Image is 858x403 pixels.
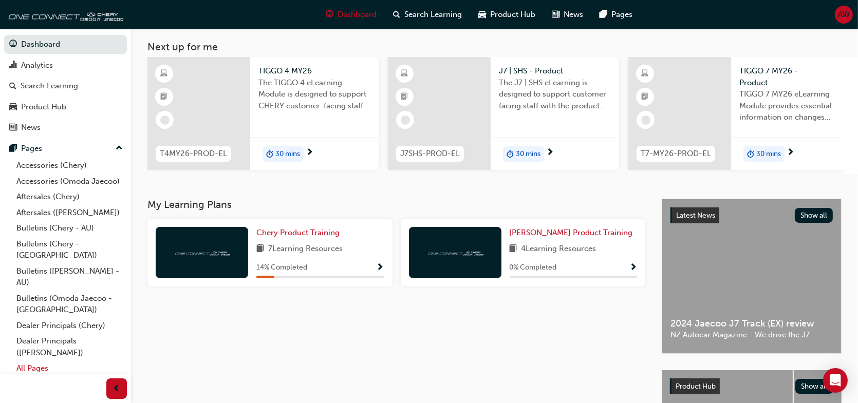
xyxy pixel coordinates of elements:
span: 30 mins [275,148,300,160]
a: Bulletins (Omoda Jaecoo - [GEOGRAPHIC_DATA]) [12,291,127,318]
a: news-iconNews [544,4,591,25]
button: Show Progress [629,261,637,274]
span: booktick-icon [161,90,168,104]
span: duration-icon [507,147,514,161]
span: learningResourceType_ELEARNING-icon [161,67,168,81]
span: guage-icon [326,8,333,21]
div: Product Hub [21,101,66,113]
span: Chery Product Training [256,228,340,237]
span: next-icon [787,148,794,158]
span: AW [838,9,850,21]
span: 7 Learning Resources [268,243,343,256]
span: chart-icon [9,61,17,70]
span: The J7 | SHS eLearning is designed to support customer facing staff with the product and sales in... [499,77,611,112]
a: Accessories (Omoda Jaecoo) [12,174,127,189]
button: Show Progress [377,261,384,274]
a: Bulletins ([PERSON_NAME] - AU) [12,263,127,291]
span: Search Learning [404,9,462,21]
a: Product Hub [4,98,127,117]
a: News [4,118,127,137]
span: Dashboard [338,9,377,21]
h3: Next up for me [131,41,858,53]
span: learningRecordVerb_NONE-icon [160,116,170,125]
span: search-icon [393,8,400,21]
span: J7 | SHS - Product [499,65,611,77]
a: Dashboard [4,35,127,54]
span: The TIGGO 4 eLearning Module is designed to support CHERY customer-facing staff with the product ... [258,77,370,112]
div: Pages [21,143,42,155]
span: pages-icon [600,8,607,21]
span: guage-icon [9,40,17,49]
a: pages-iconPages [591,4,641,25]
div: Search Learning [21,80,78,92]
a: J7SHS-PROD-ELJ7 | SHS - ProductThe J7 | SHS eLearning is designed to support customer facing staf... [388,57,619,170]
div: Analytics [21,60,53,71]
a: Dealer Principals (Chery) [12,318,127,334]
span: Show Progress [629,263,637,273]
span: news-icon [9,123,17,132]
a: Dealer Principals ([PERSON_NAME]) [12,333,127,360]
span: Product Hub [490,9,535,21]
a: Accessories (Chery) [12,158,127,174]
a: Bulletins (Chery - [GEOGRAPHIC_DATA]) [12,236,127,263]
a: [PERSON_NAME] Product Training [510,227,637,239]
span: T7-MY26-PROD-EL [641,148,711,160]
a: Search Learning [4,76,127,95]
a: Bulletins (Chery - AU) [12,220,127,236]
span: pages-icon [9,144,17,153]
span: learningRecordVerb_NONE-icon [401,116,410,125]
a: search-iconSearch Learning [385,4,470,25]
div: News [21,122,41,133]
a: T4MY26-PROD-ELTIGGO 4 MY26The TIGGO 4 eLearning Module is designed to support CHERY customer-faci... [147,57,379,170]
img: oneconnect [427,247,483,257]
button: Show all [795,379,834,394]
h3: My Learning Plans [147,199,645,210]
a: Latest NewsShow all2024 Jaecoo J7 Track (EX) reviewNZ Autocar Magazine - We drive the J7. [662,199,842,354]
span: next-icon [546,148,554,158]
span: Latest News [676,211,715,220]
span: 4 Learning Resources [521,243,596,256]
img: oneconnect [174,247,230,257]
a: car-iconProduct Hub [470,4,544,25]
span: News [564,9,583,21]
span: Product Hub [676,382,716,391]
span: Pages [611,9,632,21]
span: up-icon [116,142,123,155]
span: 14 % Completed [256,262,307,274]
div: Open Intercom Messenger [823,368,848,393]
span: search-icon [9,82,16,91]
span: J7SHS-PROD-EL [400,148,460,160]
button: AW [835,6,853,24]
a: Latest NewsShow all [670,207,833,224]
button: Show all [795,208,833,223]
span: TIGGO 7 MY26 eLearning Module provides essential information on changes introduced with the new M... [739,88,851,123]
span: duration-icon [266,147,273,161]
a: Aftersales ([PERSON_NAME]) [12,205,127,221]
a: Product HubShow all [670,378,833,395]
span: T4MY26-PROD-EL [160,148,227,160]
span: 30 mins [516,148,540,160]
a: guage-iconDashboard [318,4,385,25]
span: learningResourceType_ELEARNING-icon [642,67,649,81]
span: book-icon [256,243,264,256]
span: car-icon [9,103,17,112]
span: Show Progress [377,263,384,273]
span: TIGGO 7 MY26 - Product [739,65,851,88]
span: learningRecordVerb_NONE-icon [641,116,650,125]
span: learningResourceType_ELEARNING-icon [401,67,408,81]
span: book-icon [510,243,517,256]
span: car-icon [478,8,486,21]
button: Pages [4,139,127,158]
button: DashboardAnalyticsSearch LearningProduct HubNews [4,33,127,139]
span: news-icon [552,8,559,21]
a: Aftersales (Chery) [12,189,127,205]
img: oneconnect [5,4,123,25]
a: Analytics [4,56,127,75]
a: Chery Product Training [256,227,344,239]
span: 0 % Completed [510,262,557,274]
span: booktick-icon [401,90,408,104]
span: 30 mins [756,148,781,160]
span: NZ Autocar Magazine - We drive the J7. [670,329,833,341]
span: booktick-icon [642,90,649,104]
